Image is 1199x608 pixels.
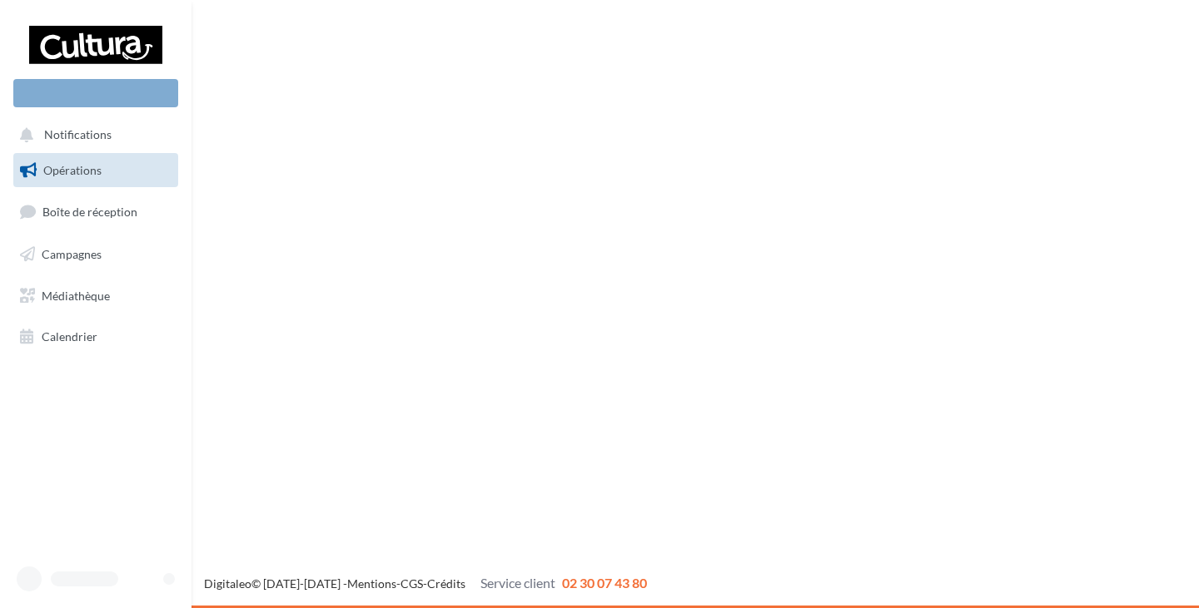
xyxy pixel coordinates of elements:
[42,288,110,302] span: Médiathèque
[10,194,182,230] a: Boîte de réception
[42,247,102,261] span: Campagnes
[562,575,647,591] span: 02 30 07 43 80
[204,576,251,591] a: Digitaleo
[427,576,465,591] a: Crédits
[10,279,182,314] a: Médiathèque
[44,128,112,142] span: Notifications
[10,237,182,272] a: Campagnes
[480,575,555,591] span: Service client
[10,319,182,354] a: Calendrier
[13,79,178,107] div: Nouvelle campagne
[42,205,137,219] span: Boîte de réception
[43,163,102,177] span: Opérations
[10,153,182,188] a: Opérations
[347,576,396,591] a: Mentions
[204,576,647,591] span: © [DATE]-[DATE] - - -
[400,576,423,591] a: CGS
[42,329,97,344] span: Calendrier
